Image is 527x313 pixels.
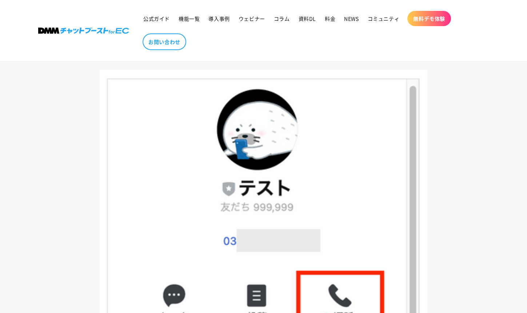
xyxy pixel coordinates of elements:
[325,15,335,22] span: 料金
[239,15,265,22] span: ウェビナー
[274,15,290,22] span: コラム
[208,15,229,22] span: 導入事例
[234,11,270,26] a: ウェビナー
[413,15,445,22] span: 無料デモ体験
[340,11,363,26] a: NEWS
[344,15,359,22] span: NEWS
[294,11,320,26] a: 資料DL
[407,11,451,26] a: 無料デモ体験
[174,11,204,26] a: 機能一覧
[143,33,186,50] a: お問い合わせ
[299,15,316,22] span: 資料DL
[368,15,400,22] span: コミュニティ
[143,15,170,22] span: 公式ガイド
[38,28,129,34] img: 株式会社DMM Boost
[320,11,340,26] a: 料金
[204,11,234,26] a: 導入事例
[179,15,200,22] span: 機能一覧
[270,11,294,26] a: コラム
[139,11,174,26] a: 公式ガイド
[148,38,180,45] span: お問い合わせ
[363,11,404,26] a: コミュニティ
